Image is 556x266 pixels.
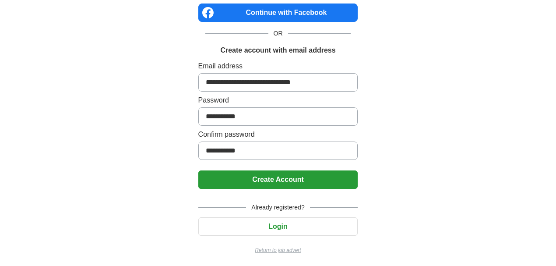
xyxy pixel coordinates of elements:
a: Return to job advert [198,246,358,254]
a: Continue with Facebook [198,4,358,22]
button: Create Account [198,170,358,189]
span: Already registered? [246,203,310,212]
h1: Create account with email address [220,45,335,56]
span: OR [268,29,288,38]
a: Login [198,223,358,230]
button: Login [198,217,358,236]
label: Confirm password [198,129,358,140]
label: Email address [198,61,358,71]
label: Password [198,95,358,106]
